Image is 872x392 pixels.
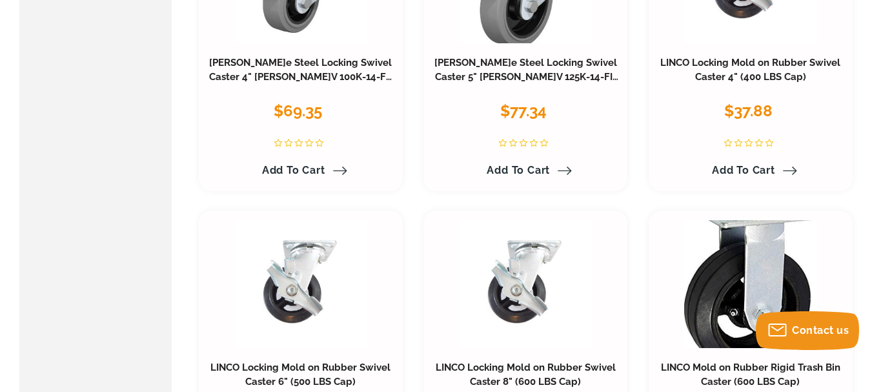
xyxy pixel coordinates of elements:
[479,160,572,181] a: Add to Cart
[487,164,550,176] span: Add to Cart
[274,101,322,120] span: $69.35
[660,57,840,83] a: LINCO Locking Mold on Rubber Swivel Caster 4" (400 LBS Cap)
[792,324,849,336] span: Contact us
[756,311,859,350] button: Contact us
[434,57,618,97] a: [PERSON_NAME]e Steel Locking Swivel Caster 5" [PERSON_NAME]V 125K-14-FI-SG]
[254,160,347,181] a: Add to Cart
[262,164,325,176] span: Add to Cart
[210,362,390,387] a: LINCO Locking Mold on Rubber Swivel Caster 6" (500 LBS Cap)
[724,101,773,120] span: $37.88
[712,164,775,176] span: Add to Cart
[209,57,392,97] a: [PERSON_NAME]e Steel Locking Swivel Caster 4" [PERSON_NAME]V 100K-14-FI-SG]
[436,362,616,387] a: LINCO Locking Mold on Rubber Swivel Caster 8" (600 LBS Cap)
[500,101,547,120] span: $77.34
[704,160,797,181] a: Add to Cart
[661,362,840,387] a: LINCO Mold on Rubber Rigid Trash Bin Caster (600 LBS Cap)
